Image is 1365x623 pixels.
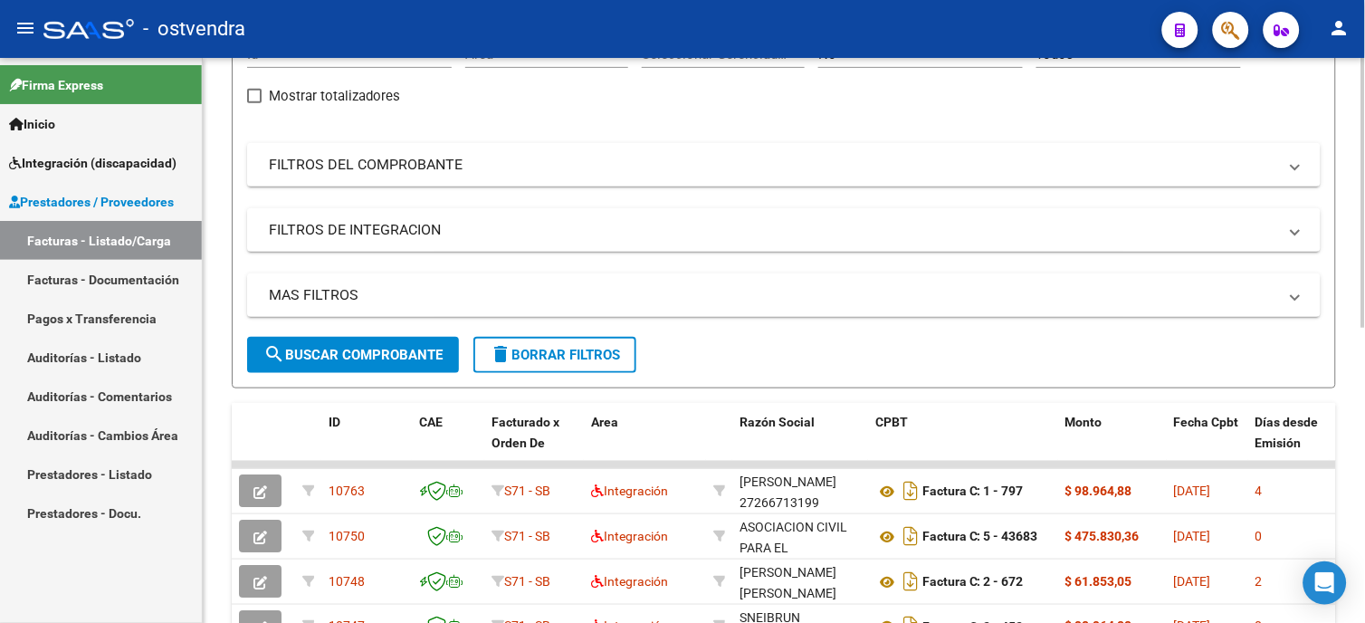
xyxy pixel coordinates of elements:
[1065,574,1132,589] strong: $ 61.853,05
[732,403,868,483] datatable-header-cell: Razón Social
[922,530,1038,544] strong: Factura C: 5 - 43683
[269,85,400,107] span: Mostrar totalizadores
[1174,574,1211,589] span: [DATE]
[473,337,636,373] button: Borrar Filtros
[9,153,177,173] span: Integración (discapacidad)
[247,208,1321,252] mat-expansion-panel-header: FILTROS DE INTEGRACION
[329,574,365,589] span: 10748
[263,343,285,365] mat-icon: search
[247,337,459,373] button: Buscar Comprobante
[263,347,443,363] span: Buscar Comprobante
[740,415,815,429] span: Razón Social
[329,415,340,429] span: ID
[269,285,1277,305] mat-panel-title: MAS FILTROS
[9,114,55,134] span: Inicio
[269,155,1277,175] mat-panel-title: FILTROS DEL COMPROBANTE
[504,574,550,589] span: S71 - SB
[1167,403,1248,483] datatable-header-cell: Fecha Cpbt
[9,192,174,212] span: Prestadores / Proveedores
[740,472,861,510] div: 27266713199
[1174,415,1239,429] span: Fecha Cpbt
[1174,529,1211,543] span: [DATE]
[143,9,245,49] span: - ostvendra
[419,415,443,429] span: CAE
[1174,484,1211,498] span: [DATE]
[504,484,550,498] span: S71 - SB
[1303,561,1347,605] div: Open Intercom Messenger
[740,472,836,493] div: [PERSON_NAME]
[1065,484,1132,498] strong: $ 98.964,88
[269,220,1277,240] mat-panel-title: FILTROS DE INTEGRACION
[504,529,550,543] span: S71 - SB
[1255,415,1319,450] span: Días desde Emisión
[740,517,861,555] div: 30697586942
[247,273,1321,317] mat-expansion-panel-header: MAS FILTROS
[899,567,922,596] i: Descargar documento
[922,484,1024,499] strong: Factura C: 1 - 797
[490,347,620,363] span: Borrar Filtros
[875,415,908,429] span: CPBT
[591,415,618,429] span: Area
[922,575,1024,589] strong: Factura C: 2 - 672
[247,143,1321,187] mat-expansion-panel-header: FILTROS DEL COMPROBANTE
[329,529,365,543] span: 10750
[329,484,365,498] span: 10763
[591,484,668,498] span: Integración
[1255,529,1263,543] span: 0
[490,343,511,365] mat-icon: delete
[1065,415,1102,429] span: Monto
[1065,529,1140,543] strong: $ 475.830,36
[14,17,36,39] mat-icon: menu
[321,403,412,483] datatable-header-cell: ID
[1329,17,1351,39] mat-icon: person
[412,403,484,483] datatable-header-cell: CAE
[492,415,559,450] span: Facturado x Orden De
[899,476,922,505] i: Descargar documento
[1255,484,1263,498] span: 4
[484,403,584,483] datatable-header-cell: Facturado x Orden De
[1248,403,1330,483] datatable-header-cell: Días desde Emisión
[591,574,668,589] span: Integración
[9,75,103,95] span: Firma Express
[591,529,668,543] span: Integración
[868,403,1058,483] datatable-header-cell: CPBT
[899,522,922,551] i: Descargar documento
[740,562,861,604] div: [PERSON_NAME] [PERSON_NAME]
[1255,574,1263,589] span: 2
[740,562,861,600] div: 27293812433
[584,403,706,483] datatable-header-cell: Area
[1058,403,1167,483] datatable-header-cell: Monto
